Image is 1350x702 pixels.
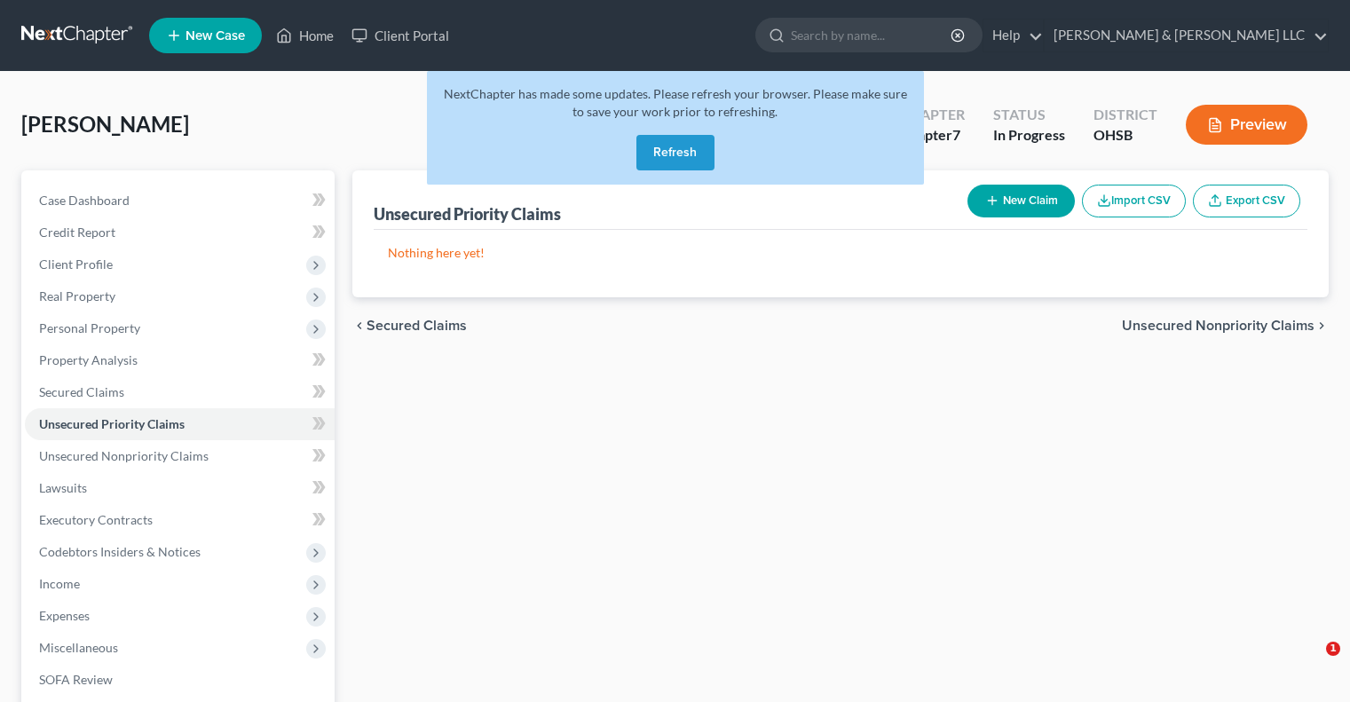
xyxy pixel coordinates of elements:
i: chevron_left [352,319,367,333]
a: Secured Claims [25,376,335,408]
a: Home [267,20,343,51]
div: Unsecured Priority Claims [374,203,561,225]
span: Expenses [39,608,90,623]
button: New Claim [967,185,1075,217]
span: Unsecured Nonpriority Claims [39,448,209,463]
span: 1 [1326,642,1340,656]
input: Search by name... [791,19,953,51]
p: Nothing here yet! [388,244,1293,262]
span: Unsecured Nonpriority Claims [1122,319,1314,333]
a: Unsecured Nonpriority Claims [25,440,335,472]
span: Income [39,576,80,591]
a: Client Portal [343,20,458,51]
span: Secured Claims [367,319,467,333]
span: New Case [186,29,245,43]
i: chevron_right [1314,319,1329,333]
span: Miscellaneous [39,640,118,655]
a: Export CSV [1193,185,1300,217]
div: Chapter [900,105,965,125]
a: Lawsuits [25,472,335,504]
button: Preview [1186,105,1307,145]
span: Codebtors Insiders & Notices [39,544,201,559]
button: Refresh [636,135,714,170]
a: Property Analysis [25,344,335,376]
span: Property Analysis [39,352,138,367]
span: Secured Claims [39,384,124,399]
div: OHSB [1093,125,1157,146]
a: Help [983,20,1043,51]
button: chevron_left Secured Claims [352,319,467,333]
a: Case Dashboard [25,185,335,217]
span: Executory Contracts [39,512,153,527]
a: Unsecured Priority Claims [25,408,335,440]
div: Status [993,105,1065,125]
button: Import CSV [1082,185,1186,217]
a: Credit Report [25,217,335,248]
div: In Progress [993,125,1065,146]
span: SOFA Review [39,672,113,687]
a: Executory Contracts [25,504,335,536]
div: District [1093,105,1157,125]
iframe: Intercom live chat [1290,642,1332,684]
span: [PERSON_NAME] [21,111,189,137]
div: Chapter [900,125,965,146]
span: Case Dashboard [39,193,130,208]
button: Unsecured Nonpriority Claims chevron_right [1122,319,1329,333]
span: Personal Property [39,320,140,335]
a: [PERSON_NAME] & [PERSON_NAME] LLC [1045,20,1328,51]
span: Lawsuits [39,480,87,495]
a: SOFA Review [25,664,335,696]
span: Client Profile [39,256,113,272]
span: Credit Report [39,225,115,240]
span: Unsecured Priority Claims [39,416,185,431]
span: Real Property [39,288,115,304]
span: NextChapter has made some updates. Please refresh your browser. Please make sure to save your wor... [444,86,907,119]
span: 7 [952,126,960,143]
